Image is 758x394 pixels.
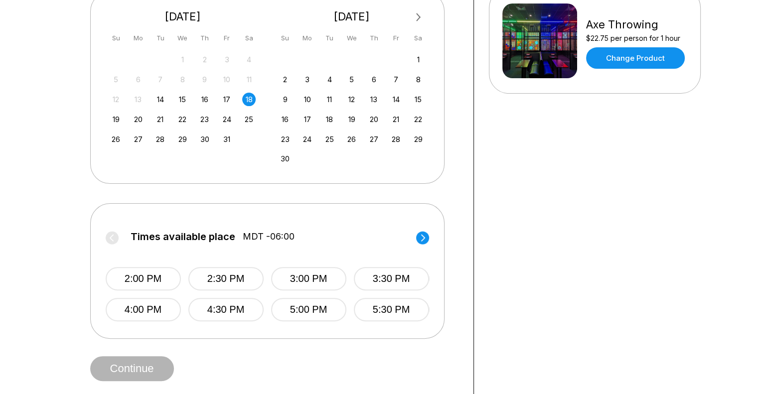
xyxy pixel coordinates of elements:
img: Axe Throwing [502,3,577,78]
div: Choose Sunday, November 2nd, 2025 [279,73,292,86]
div: Choose Saturday, November 15th, 2025 [412,93,425,106]
div: Choose Sunday, November 23rd, 2025 [279,132,292,146]
span: Times available place [131,231,235,242]
button: 3:30 PM [354,267,429,290]
div: Choose Thursday, November 6th, 2025 [367,73,381,86]
div: We [345,31,358,45]
div: Choose Tuesday, November 18th, 2025 [323,113,336,126]
div: [DATE] [106,10,260,23]
div: Choose Friday, November 7th, 2025 [389,73,403,86]
div: Sa [242,31,256,45]
a: Change Product [586,47,685,69]
div: Choose Sunday, October 26th, 2025 [109,132,123,146]
div: Choose Tuesday, October 21st, 2025 [153,113,167,126]
div: Choose Monday, October 20th, 2025 [132,113,145,126]
div: Choose Tuesday, October 14th, 2025 [153,93,167,106]
div: Not available Monday, October 6th, 2025 [132,73,145,86]
button: 4:00 PM [106,298,181,321]
div: Choose Friday, November 21st, 2025 [389,113,403,126]
div: Choose Saturday, October 25th, 2025 [242,113,256,126]
div: Not available Thursday, October 2nd, 2025 [198,53,211,66]
div: Not available Thursday, October 9th, 2025 [198,73,211,86]
div: Not available Friday, October 10th, 2025 [220,73,234,86]
div: Su [109,31,123,45]
div: Choose Monday, October 27th, 2025 [132,132,145,146]
div: Choose Wednesday, November 5th, 2025 [345,73,358,86]
div: month 2025-11 [277,52,427,166]
div: Choose Thursday, October 23rd, 2025 [198,113,211,126]
div: Fr [389,31,403,45]
div: [DATE] [275,10,429,23]
div: Choose Sunday, November 9th, 2025 [279,93,292,106]
div: Not available Saturday, October 4th, 2025 [242,53,256,66]
div: Choose Friday, November 28th, 2025 [389,132,403,146]
button: 5:30 PM [354,298,429,321]
div: $22.75 per person for 1 hour [586,34,685,42]
div: Choose Thursday, November 27th, 2025 [367,132,381,146]
div: Choose Saturday, November 8th, 2025 [412,73,425,86]
button: 3:00 PM [271,267,346,290]
div: Choose Sunday, November 30th, 2025 [279,152,292,165]
div: Not available Sunday, October 12th, 2025 [109,93,123,106]
div: Choose Sunday, November 16th, 2025 [279,113,292,126]
div: Th [367,31,381,45]
div: Axe Throwing [586,18,685,31]
button: Next Month [411,9,427,25]
span: MDT -06:00 [243,231,295,242]
div: Choose Thursday, November 20th, 2025 [367,113,381,126]
div: Th [198,31,211,45]
div: Choose Saturday, November 29th, 2025 [412,132,425,146]
button: 5:00 PM [271,298,346,321]
div: Tu [323,31,336,45]
div: Choose Monday, November 17th, 2025 [301,113,314,126]
div: Not available Monday, October 13th, 2025 [132,93,145,106]
div: Choose Saturday, November 1st, 2025 [412,53,425,66]
div: Not available Saturday, October 11th, 2025 [242,73,256,86]
div: Choose Thursday, October 30th, 2025 [198,132,211,146]
button: 2:30 PM [188,267,264,290]
div: Choose Thursday, November 13th, 2025 [367,93,381,106]
div: Choose Tuesday, October 28th, 2025 [153,132,167,146]
button: 4:30 PM [188,298,264,321]
div: Not available Wednesday, October 1st, 2025 [176,53,189,66]
div: Mo [132,31,145,45]
div: Choose Tuesday, November 25th, 2025 [323,132,336,146]
div: Choose Monday, November 10th, 2025 [301,93,314,106]
div: Choose Wednesday, October 15th, 2025 [176,93,189,106]
div: Choose Friday, October 24th, 2025 [220,113,234,126]
div: Tu [153,31,167,45]
div: Choose Saturday, October 18th, 2025 [242,93,256,106]
div: Su [279,31,292,45]
div: Choose Friday, October 31st, 2025 [220,132,234,146]
div: Fr [220,31,234,45]
div: Choose Wednesday, October 29th, 2025 [176,132,189,146]
div: Choose Friday, October 17th, 2025 [220,93,234,106]
button: 2:00 PM [106,267,181,290]
div: Choose Wednesday, October 22nd, 2025 [176,113,189,126]
div: Not available Tuesday, October 7th, 2025 [153,73,167,86]
div: Not available Friday, October 3rd, 2025 [220,53,234,66]
div: Not available Sunday, October 5th, 2025 [109,73,123,86]
div: Choose Tuesday, November 4th, 2025 [323,73,336,86]
div: Mo [301,31,314,45]
div: Choose Sunday, October 19th, 2025 [109,113,123,126]
div: We [176,31,189,45]
div: Choose Tuesday, November 11th, 2025 [323,93,336,106]
div: Choose Thursday, October 16th, 2025 [198,93,211,106]
div: Sa [412,31,425,45]
div: Choose Monday, November 3rd, 2025 [301,73,314,86]
div: Choose Monday, November 24th, 2025 [301,132,314,146]
div: Choose Saturday, November 22nd, 2025 [412,113,425,126]
div: Choose Wednesday, November 12th, 2025 [345,93,358,106]
div: Not available Wednesday, October 8th, 2025 [176,73,189,86]
div: month 2025-10 [108,52,258,146]
div: Choose Wednesday, November 19th, 2025 [345,113,358,126]
div: Choose Wednesday, November 26th, 2025 [345,132,358,146]
div: Choose Friday, November 14th, 2025 [389,93,403,106]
